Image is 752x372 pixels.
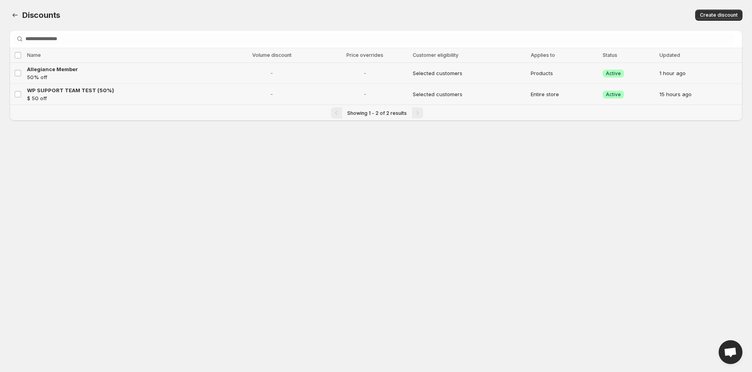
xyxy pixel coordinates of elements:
[22,10,60,20] span: Discounts
[252,52,292,58] span: Volume discount
[528,84,600,105] td: Entire store
[695,10,742,21] button: Create discount
[410,63,529,84] td: Selected customers
[27,66,78,72] span: Allegiance Member
[27,86,222,94] a: WP SUPPORT TEAM TEST (50%)
[347,110,407,116] span: Showing 1 - 2 of 2 results
[226,90,317,98] span: -
[531,52,555,58] span: Applies to
[27,94,222,102] p: $ 50 off
[657,84,742,105] td: 15 hours ago
[322,69,408,77] span: -
[27,65,222,73] a: Allegiance Member
[657,63,742,84] td: 1 hour ago
[27,52,41,58] span: Name
[27,87,114,93] span: WP SUPPORT TEAM TEST (50%)
[27,73,222,81] p: 50% off
[659,52,680,58] span: Updated
[603,52,617,58] span: Status
[226,69,317,77] span: -
[10,105,742,121] nav: Pagination
[410,84,529,105] td: Selected customers
[413,52,458,58] span: Customer eligibility
[10,10,21,21] button: Back to dashboard
[322,90,408,98] span: -
[606,91,621,98] span: Active
[719,340,742,364] a: Open chat
[700,12,738,18] span: Create discount
[528,63,600,84] td: Products
[346,52,383,58] span: Price overrides
[606,70,621,77] span: Active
